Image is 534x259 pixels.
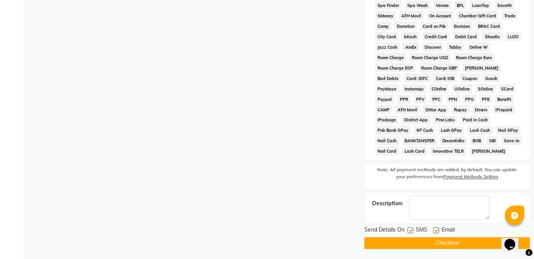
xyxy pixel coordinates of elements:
[375,74,401,83] span: Bad Debts
[403,43,419,51] span: AmEx
[399,11,424,20] span: ATH Movil
[375,22,391,31] span: Comp
[499,84,516,93] span: SCard
[375,43,400,51] span: Jazz Cash
[402,136,437,145] span: BANKTANSFER
[375,1,402,10] span: Spa Finder
[375,84,399,93] span: PayMaya
[372,167,522,184] label: Note: All payment methods are added, by default. You can update your preferences from
[470,1,492,10] span: LoanTap
[375,105,392,114] span: CAMP
[395,105,420,114] span: ATH Movil
[414,126,435,135] span: NT Cash
[461,116,490,124] span: Paid in Cash
[375,116,399,124] span: iPackage
[468,126,493,135] span: Lash Cash
[454,1,467,10] span: BFL
[429,84,449,93] span: COnline
[402,116,430,124] span: District App
[442,226,455,236] span: Email
[460,74,480,83] span: Coupon
[453,32,480,41] span: Debit Card
[476,22,503,31] span: BRAC Card
[469,147,508,156] span: [PERSON_NAME]
[375,32,399,41] span: City Card
[375,136,399,145] span: Nail Cash
[422,32,450,41] span: Credit Card
[420,22,449,31] span: Card on File
[364,226,405,236] span: Send Details On
[480,95,492,104] span: PPE
[447,43,464,51] span: Tabby
[416,226,427,236] span: SMS
[454,53,495,62] span: Room Charge Euro
[414,95,427,104] span: PPV
[470,136,484,145] span: BOB
[505,32,521,41] span: LUZO
[476,84,496,93] span: SOnline
[502,136,522,145] span: Save-In
[405,1,430,10] span: Spa Week
[443,174,498,181] label: Payment Methods Setting
[452,22,473,31] span: Envision
[473,105,490,114] span: Diners
[463,63,502,72] span: [PERSON_NAME]
[422,43,444,51] span: Discover
[419,63,460,72] span: Room Charge GBP
[439,126,465,135] span: Lash GPay
[440,136,468,145] span: Dreamfolks
[402,84,426,93] span: Instamojo
[423,105,449,114] span: Dittor App
[364,237,530,249] button: Checkout
[404,74,430,83] span: Card: IDFC
[434,1,452,10] span: Venmo
[452,105,469,114] span: Rupay
[483,32,502,41] span: Shoutlo
[395,22,417,31] span: Donation
[402,147,427,156] span: Lash Card
[502,228,526,251] iframe: chat widget
[463,95,476,104] span: PPG
[375,126,411,135] span: Pnb Bank GPay
[372,200,403,208] div: Description:
[398,95,411,104] span: PPR
[487,136,498,145] span: SBI
[375,63,416,72] span: Room Charge EGP
[434,116,458,124] span: Pine Labs
[375,147,399,156] span: Nail Card
[375,53,406,62] span: Room Charge
[467,43,490,51] span: Online W
[483,74,500,83] span: Gcash
[452,84,473,93] span: UOnline
[457,11,499,20] span: Chamber Gift Card
[427,11,454,20] span: On Account
[495,1,514,10] span: SaveIN
[402,32,419,41] span: bKash
[502,11,518,20] span: Trade
[375,11,396,20] span: GMoney
[410,53,451,62] span: Room Charge USD
[495,95,514,104] span: Benefit
[430,147,467,156] span: Innovative TELR
[493,105,515,114] span: iPrepaid
[375,95,395,104] span: Paypal
[496,126,521,135] span: Nail GPay
[446,95,460,104] span: PPN
[434,74,457,83] span: Card: IOB
[430,95,443,104] span: PPC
